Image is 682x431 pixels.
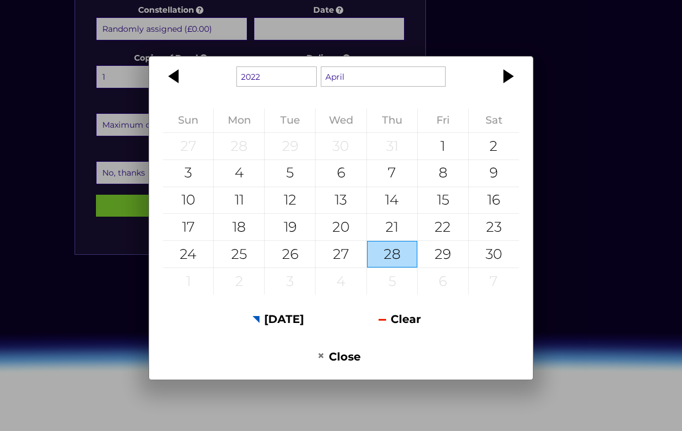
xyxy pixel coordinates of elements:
th: Saturday [468,109,519,132]
div: 12 April 2022 [265,187,315,214]
th: Tuesday [265,109,316,132]
div: 11 April 2022 [214,187,264,214]
th: Monday [214,109,265,132]
div: 29 April 2022 [418,241,468,267]
button: Close [280,342,398,370]
div: 2 May 2022 [214,268,264,295]
div: 1 April 2022 [418,133,468,159]
div: 10 April 2022 [163,187,213,214]
div: 19 April 2022 [265,214,315,240]
div: 4 April 2022 [214,160,264,187]
div: 18 April 2022 [214,214,264,240]
div: 1 May 2022 [163,268,213,295]
div: 28 March 2022 [214,133,264,159]
div: 9 April 2022 [469,160,519,187]
div: 3 April 2022 [163,160,213,187]
div: 31 March 2022 [367,133,417,159]
button: [DATE] [220,305,337,333]
div: 16 April 2022 [469,187,519,214]
div: 5 April 2022 [265,160,315,187]
th: Sunday [163,109,214,132]
div: 29 March 2022 [265,133,315,159]
th: Friday [417,109,468,132]
div: 14 April 2022 [367,187,417,214]
div: 7 May 2022 [469,268,519,295]
div: 15 April 2022 [418,187,468,214]
div: 21 April 2022 [367,214,417,240]
div: 22 April 2022 [418,214,468,240]
div: 6 May 2022 [418,268,468,295]
th: Thursday [366,109,417,132]
select: Select a year [236,66,317,87]
div: 28 April 2022 [367,241,417,267]
div: 6 April 2022 [316,160,366,187]
div: 7 April 2022 [367,160,417,187]
th: Wednesday [316,109,366,132]
button: Clear [341,305,458,333]
div: 26 April 2022 [265,241,315,267]
div: 27 April 2022 [316,241,366,267]
div: 30 March 2022 [316,133,366,159]
div: 24 April 2022 [163,241,213,267]
div: 27 March 2022 [163,133,213,159]
div: 23 April 2022 [469,214,519,240]
div: 5 May 2022 [367,268,417,295]
div: 8 April 2022 [418,160,468,187]
div: 4 May 2022 [316,268,366,295]
div: 3 May 2022 [265,268,315,295]
div: 30 April 2022 [469,241,519,267]
div: 20 April 2022 [316,214,366,240]
div: 17 April 2022 [163,214,213,240]
select: Select a month [321,66,446,87]
div: 2 April 2022 [469,133,519,159]
div: 13 April 2022 [316,187,366,214]
div: 25 April 2022 [214,241,264,267]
